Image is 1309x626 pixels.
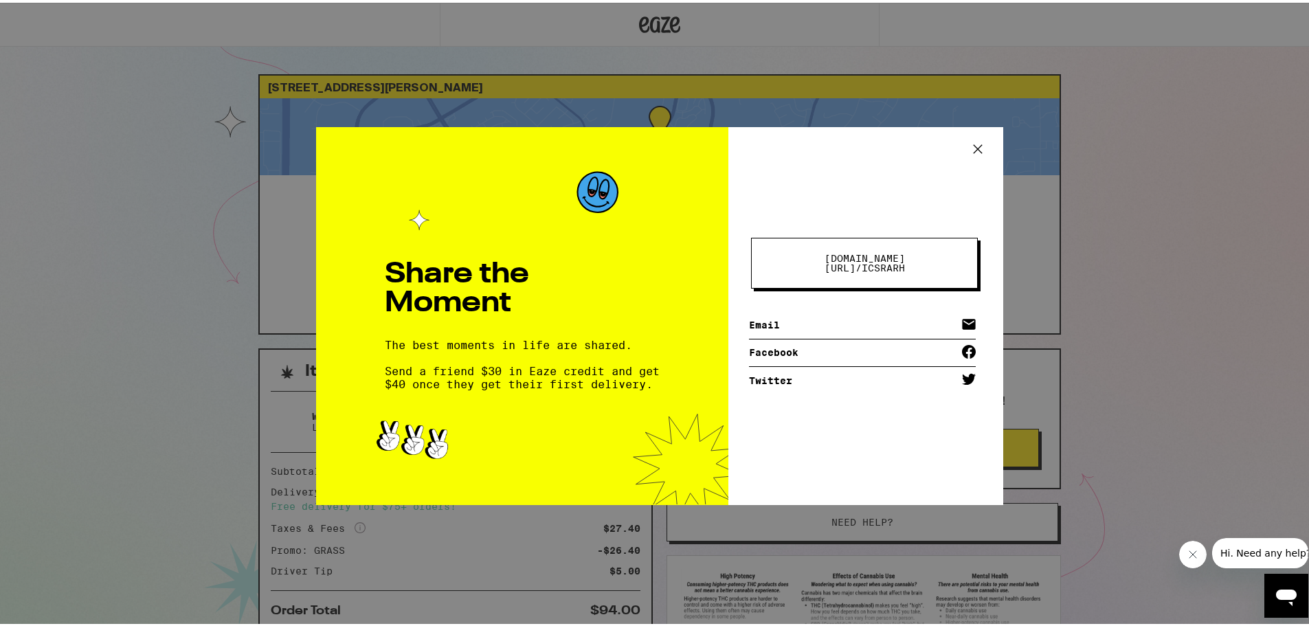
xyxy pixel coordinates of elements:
span: [DOMAIN_NAME][URL] / [825,250,905,271]
iframe: Message from company [1212,535,1308,566]
a: Facebook [749,337,976,364]
iframe: Button to launch messaging window [1264,571,1308,615]
button: [DOMAIN_NAME][URL]/icsrarh [751,235,978,286]
a: Twitter [749,364,976,392]
h1: Share the Moment [385,258,660,315]
span: Hi. Need any help? [8,10,99,21]
div: The best moments in life are shared. [385,336,660,388]
span: Send a friend $30 in Eaze credit and get $40 once they get their first delivery. [385,362,660,388]
a: Email [749,309,976,337]
span: icsrarh [807,251,922,270]
iframe: Close message [1179,538,1207,566]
